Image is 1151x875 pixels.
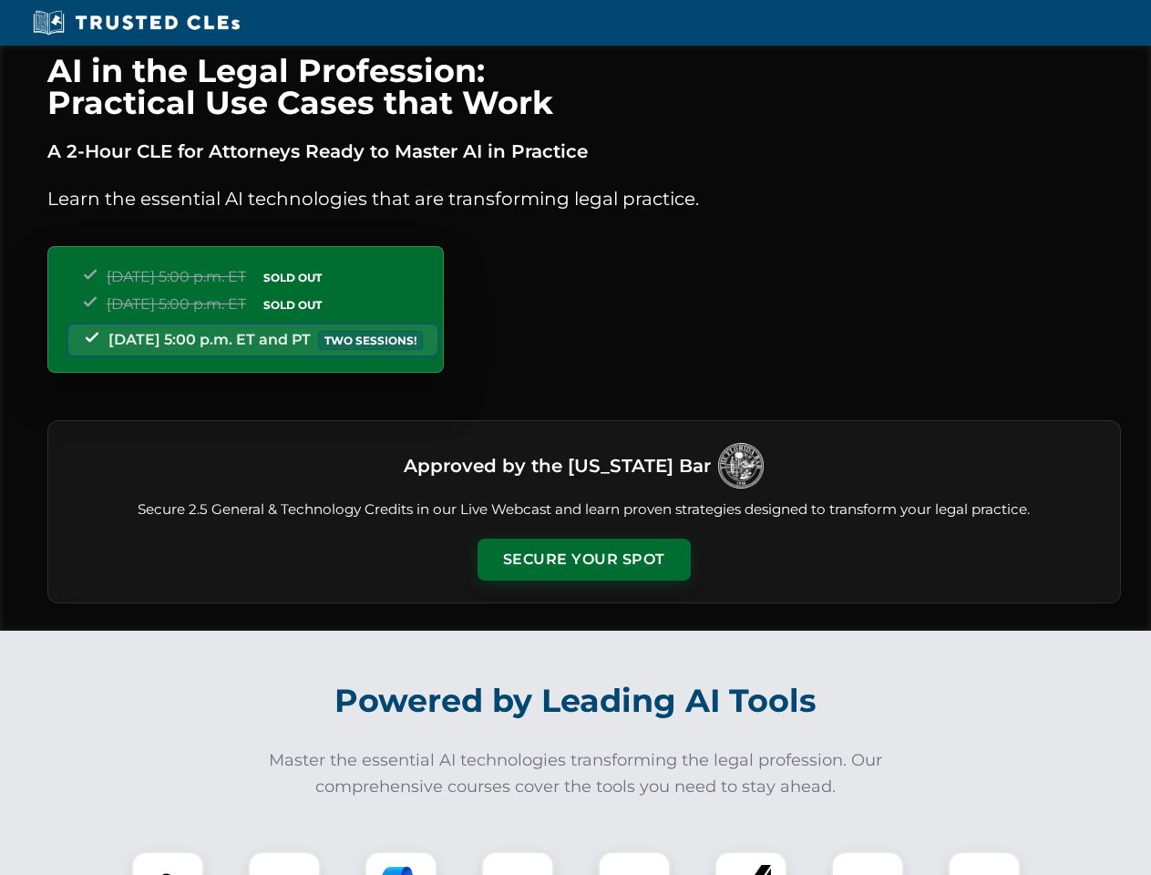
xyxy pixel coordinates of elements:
button: Secure Your Spot [478,539,691,581]
h3: Approved by the [US_STATE] Bar [404,449,711,482]
h2: Powered by Leading AI Tools [71,669,1081,733]
h1: AI in the Legal Profession: Practical Use Cases that Work [47,55,1121,118]
p: Learn the essential AI technologies that are transforming legal practice. [47,184,1121,213]
p: A 2-Hour CLE for Attorneys Ready to Master AI in Practice [47,137,1121,166]
span: SOLD OUT [257,268,328,287]
img: Trusted CLEs [27,9,245,36]
img: Logo [718,443,764,489]
p: Secure 2.5 General & Technology Credits in our Live Webcast and learn proven strategies designed ... [70,499,1098,520]
span: [DATE] 5:00 p.m. ET [107,268,246,285]
span: SOLD OUT [257,295,328,314]
span: [DATE] 5:00 p.m. ET [107,295,246,313]
p: Master the essential AI technologies transforming the legal profession. Our comprehensive courses... [257,747,895,800]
